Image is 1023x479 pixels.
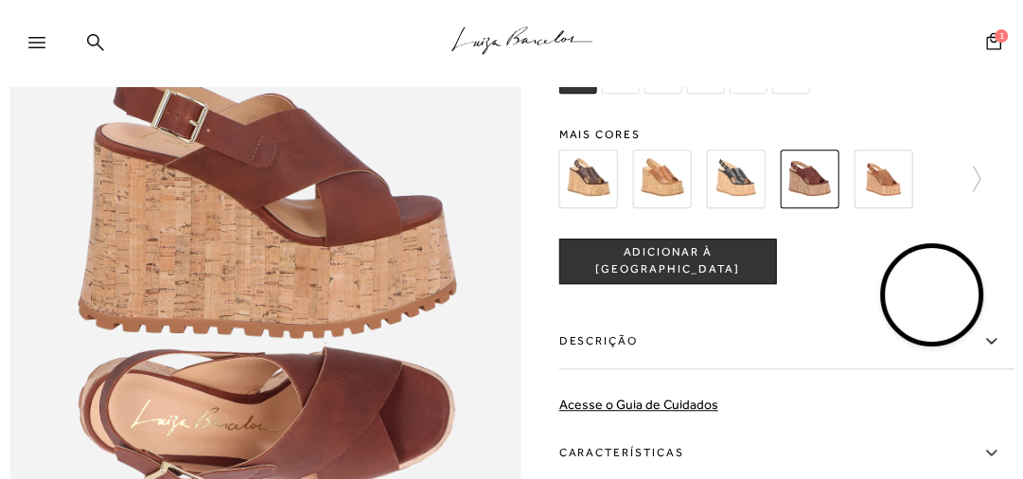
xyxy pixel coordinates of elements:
[633,149,692,207] img: SANDÁLIA MAXI PLATAFORMA CORTIÇA CARAMELO
[559,128,1014,139] span: Mais cores
[980,31,1007,57] button: 1
[559,313,1014,368] label: Descrição
[560,244,776,277] span: ADICIONAR À [GEOGRAPHIC_DATA]
[781,149,839,207] img: SANDÁLIA MAXI PLATAFORMA EM CORTIÇA E COURO CAFÉ
[995,29,1008,43] span: 1
[855,149,913,207] img: SANDÁLIA MAXI PLATAFORMA EM CORTIÇA E COURO CARAMELO
[559,396,718,411] a: Acesse o Guia de Cuidados
[559,238,777,283] button: ADICIONAR À [GEOGRAPHIC_DATA]
[707,149,766,207] img: SANDÁLIA MAXI PLATAFORMA CORTIÇA PRETO
[559,149,618,207] img: SANDÁLIA DE SALTO ALTO PLATAFORMA EM COURO TEXTURIZADO CAFÉ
